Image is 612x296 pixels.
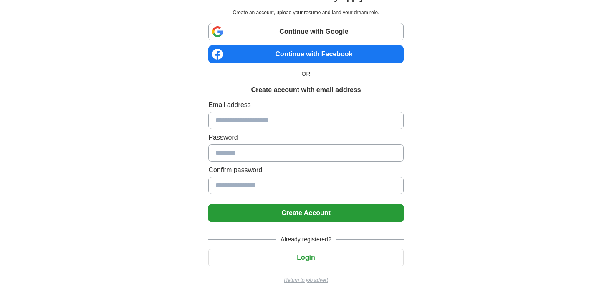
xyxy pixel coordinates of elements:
a: Return to job advert [208,276,403,284]
span: Already registered? [276,235,336,244]
span: OR [297,70,316,78]
button: Login [208,249,403,266]
a: Login [208,254,403,261]
a: Continue with Facebook [208,45,403,63]
a: Continue with Google [208,23,403,40]
button: Create Account [208,204,403,222]
h1: Create account with email address [251,85,361,95]
label: Email address [208,100,403,110]
p: Create an account, upload your resume and land your dream role. [210,9,402,16]
label: Confirm password [208,165,403,175]
label: Password [208,133,403,143]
